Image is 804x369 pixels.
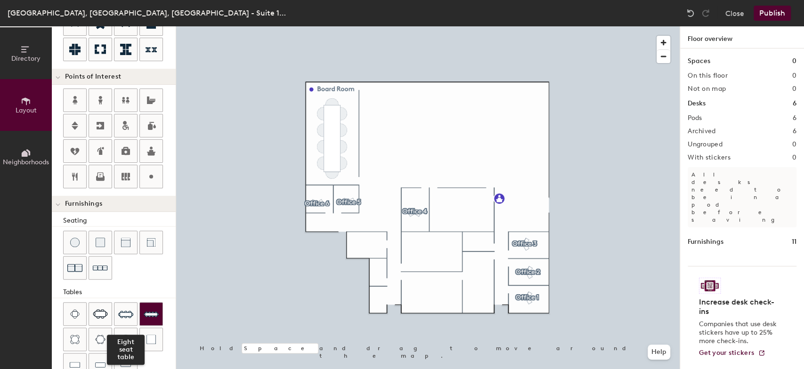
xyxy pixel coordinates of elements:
[65,73,121,80] span: Points of Interest
[146,238,156,247] img: Couch (corner)
[114,302,138,326] button: Eight seat tableEight seat table
[121,238,130,247] img: Couch (middle)
[114,328,138,351] button: Table (round)
[139,302,163,326] button: Ten seat table
[792,56,796,66] h1: 0
[699,320,780,345] p: Companies that use desk stickers have up to 25% more check-ins.
[146,335,156,344] img: Table (1x1)
[688,128,715,135] h2: Archived
[688,98,706,109] h1: Desks
[63,302,87,326] button: Four seat table
[63,287,176,297] div: Tables
[648,345,670,360] button: Help
[70,309,80,319] img: Four seat table
[680,26,804,48] h1: Floor overview
[65,200,102,208] span: Furnishings
[89,328,112,351] button: Six seat round table
[688,72,728,80] h2: On this floor
[725,6,744,21] button: Close
[688,237,723,247] h1: Furnishings
[701,8,710,18] img: Redo
[792,72,796,80] h2: 0
[792,237,796,247] h1: 11
[8,7,290,19] div: [GEOGRAPHIC_DATA], [GEOGRAPHIC_DATA], [GEOGRAPHIC_DATA] - Suite 1400
[3,158,49,166] span: Neighborhoods
[121,335,130,344] img: Table (round)
[688,85,726,93] h2: Not on map
[96,238,105,247] img: Cushion
[688,114,702,122] h2: Pods
[89,256,112,280] button: Couch (x3)
[699,349,765,357] a: Get your stickers
[63,328,87,351] button: Four seat round table
[688,154,731,161] h2: With stickers
[686,8,695,18] img: Undo
[93,309,108,319] img: Six seat table
[63,231,87,254] button: Stool
[793,128,796,135] h2: 6
[11,55,41,63] span: Directory
[118,306,133,321] img: Eight seat table
[95,335,106,344] img: Six seat round table
[67,260,82,275] img: Couch (x2)
[70,335,80,344] img: Four seat round table
[114,231,138,254] button: Couch (middle)
[792,141,796,148] h2: 0
[793,98,796,109] h1: 6
[754,6,791,21] button: Publish
[699,278,721,294] img: Sticker logo
[792,85,796,93] h2: 0
[144,306,159,321] img: Ten seat table
[793,114,796,122] h2: 6
[63,216,176,226] div: Seating
[89,231,112,254] button: Cushion
[699,297,780,316] h4: Increase desk check-ins
[16,106,37,114] span: Layout
[63,256,87,280] button: Couch (x2)
[688,141,723,148] h2: Ungrouped
[93,261,108,275] img: Couch (x3)
[688,167,796,227] p: All desks need to be in a pod before saving
[89,302,112,326] button: Six seat table
[699,349,754,357] span: Get your stickers
[139,328,163,351] button: Table (1x1)
[139,231,163,254] button: Couch (corner)
[70,238,80,247] img: Stool
[688,56,710,66] h1: Spaces
[792,154,796,161] h2: 0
